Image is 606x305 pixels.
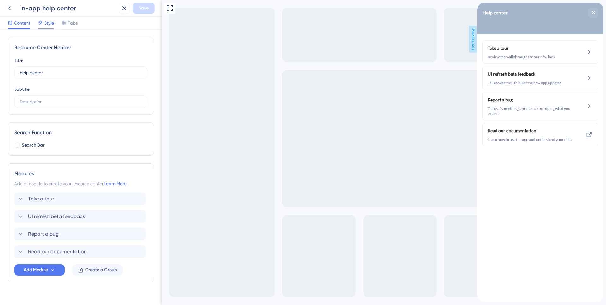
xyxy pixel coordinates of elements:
[22,141,45,149] span: Search Bar
[28,213,85,220] span: UI refresh beta feedback
[72,264,123,276] button: Create a Group
[14,44,147,51] div: Resource Center Header
[10,124,85,132] span: Read our documentation
[14,193,147,205] div: Take a tour
[10,68,95,75] span: UI refresh beta feedback
[14,210,147,223] div: UI refresh beta feedback
[133,3,155,14] button: Save
[111,5,121,15] div: close resource center
[14,56,23,64] div: Title
[34,3,36,8] div: 3
[20,98,142,105] input: Description
[139,4,149,12] span: Save
[10,68,95,83] div: UI refresh beta feedback
[5,2,30,9] span: Get Started
[14,264,65,276] button: Add Module
[85,266,117,274] span: Create a Group
[28,248,87,256] span: Read our documentation
[10,42,95,57] div: Take a tour
[14,19,30,27] span: Content
[10,135,95,140] span: Learn how to use the app and understand your data
[20,69,142,76] input: Title
[14,228,147,240] div: Report a bug
[68,19,78,27] span: Tabs
[14,129,147,136] div: Search Function
[10,94,95,101] span: Report a bug
[307,26,315,53] span: Live Preview
[14,181,104,186] span: Add a module to create your resource center.
[28,195,54,203] span: Take a tour
[10,78,95,83] span: Tell us what you think of the new app updates
[28,230,59,238] span: Report a bug
[10,94,95,114] div: Report a bug
[10,52,95,57] span: Review the walkthroughs of our new look
[104,181,127,186] a: Learn More.
[10,104,95,114] span: Tell us if something's broken or not doing what you expect
[14,170,147,177] div: Modules
[10,42,95,49] span: Take a tour
[20,4,116,13] div: In-app help center
[5,5,30,15] span: Help center
[14,245,147,258] div: Read our documentation
[24,266,48,274] span: Add Module
[10,124,95,140] div: Read our documentation
[44,19,54,27] span: Style
[14,85,30,93] div: Subtitle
